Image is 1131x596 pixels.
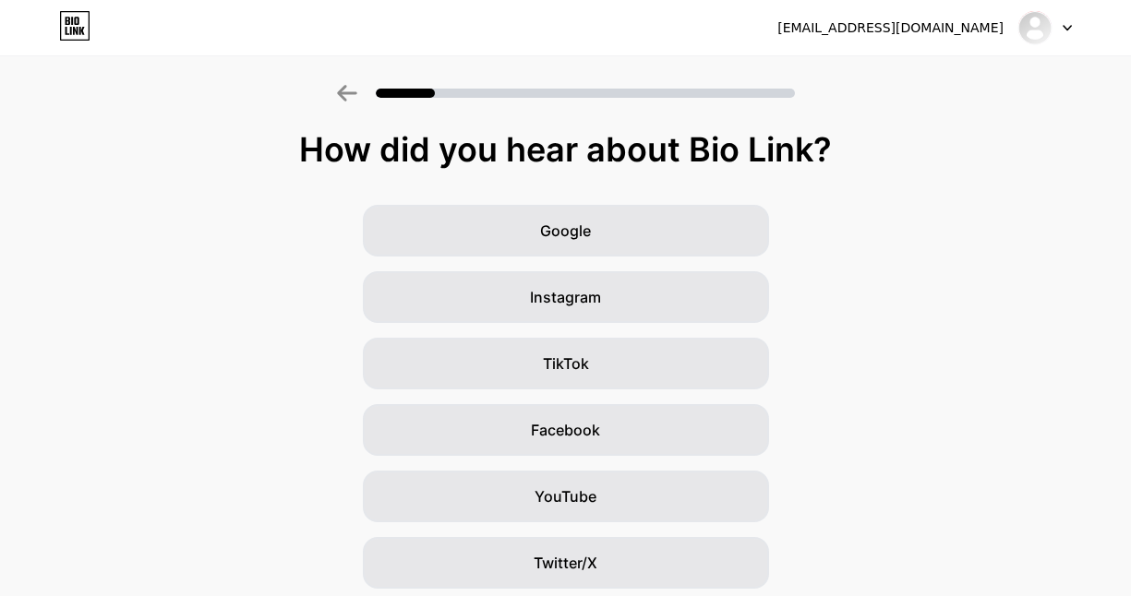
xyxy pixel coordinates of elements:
span: Twitter/X [534,552,597,574]
span: YouTube [535,485,596,507]
div: [EMAIL_ADDRESS][DOMAIN_NAME] [777,18,1004,38]
img: apa itu bandar919 [1017,10,1053,45]
span: Google [540,220,591,242]
span: TikTok [543,352,589,375]
div: How did you hear about Bio Link? [9,131,1122,168]
span: Instagram [530,286,601,308]
span: Facebook [531,419,600,441]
